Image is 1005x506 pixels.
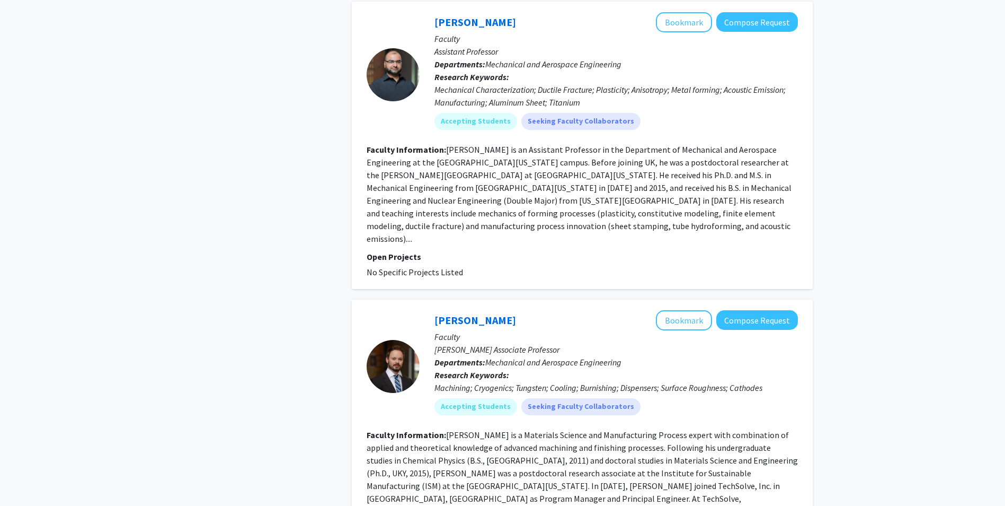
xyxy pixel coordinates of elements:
[434,381,798,394] div: Machining; Cryogenics; Tungsten; Cooling; Burnishing; Dispensers; Surface Roughness; Cathodes
[434,83,798,109] div: Mechanical Characterization; Ductile Fracture; Plasticity; Anisotropy; Metal forming; Acoustic Em...
[434,398,517,415] mat-chip: Accepting Students
[434,32,798,45] p: Faculty
[485,59,621,69] span: Mechanical and Aerospace Engineering
[434,370,509,380] b: Research Keywords:
[434,313,516,327] a: [PERSON_NAME]
[434,330,798,343] p: Faculty
[367,430,446,440] b: Faculty Information:
[656,12,712,32] button: Add Madhav Baral to Bookmarks
[434,59,485,69] b: Departments:
[485,357,621,368] span: Mechanical and Aerospace Engineering
[716,310,798,330] button: Compose Request to Julius Schoop
[656,310,712,330] button: Add Julius Schoop to Bookmarks
[434,45,798,58] p: Assistant Professor
[521,113,641,130] mat-chip: Seeking Faculty Collaborators
[434,343,798,356] p: [PERSON_NAME] Associate Professor
[367,144,446,155] b: Faculty Information:
[434,72,509,82] b: Research Keywords:
[8,458,45,498] iframe: Chat
[434,357,485,368] b: Departments:
[367,267,463,277] span: No Specific Projects Listed
[716,12,798,32] button: Compose Request to Madhav Baral
[434,15,516,29] a: [PERSON_NAME]
[367,250,798,263] p: Open Projects
[434,113,517,130] mat-chip: Accepting Students
[521,398,641,415] mat-chip: Seeking Faculty Collaborators
[367,144,791,244] fg-read-more: [PERSON_NAME] is an Assistant Professor in the Department of Mechanical and Aerospace Engineering...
